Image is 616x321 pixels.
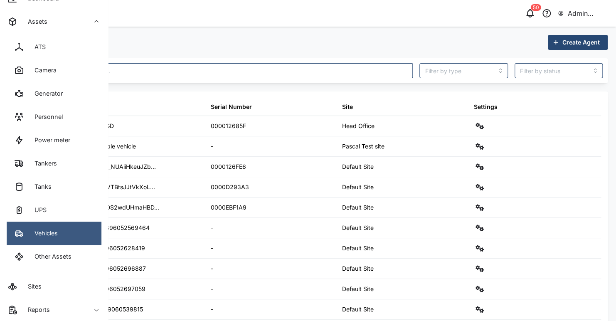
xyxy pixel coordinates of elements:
div: 0000EBF1A9 [211,203,246,212]
div: 860896052696887 [91,264,146,273]
a: Power meter [7,128,101,152]
div: Tankers [28,159,57,168]
div: Reports [22,305,50,314]
input: Filter by status [515,63,603,78]
a: Tankers [7,152,101,175]
a: Generator [7,82,101,105]
div: 1TGhq_NUAiiHkeuJZb... [91,162,156,171]
div: Default Site [342,203,374,212]
a: Tanks [7,175,101,198]
div: - [211,223,213,232]
div: - [211,264,213,273]
a: Personnel [7,105,101,128]
div: 50 [531,4,541,11]
div: 0000D293A3 [211,183,249,192]
div: Default Site [342,183,374,192]
div: Default Site [342,223,374,232]
div: Site [342,102,353,111]
div: 8608896052569464 [91,223,150,232]
div: - [211,244,213,253]
div: Camera [28,66,57,75]
div: - [211,305,213,314]
div: Serial Number [211,102,252,111]
div: Default Site [342,284,374,294]
div: Generator [28,89,63,98]
div: 000012685F [211,121,246,131]
div: 863719060539815 [91,305,143,314]
a: ATS [7,35,101,59]
div: 0000126FE6 [211,162,246,171]
div: 1 Sample vehicle [91,142,136,151]
div: Tanks [28,182,52,191]
input: Filter by type [419,63,508,78]
div: Other Assets [28,252,71,261]
div: - [211,142,213,151]
div: Default Site [342,244,374,253]
div: Head Office [342,121,375,131]
div: Sites [22,282,42,291]
a: Other Assets [7,245,101,268]
a: Camera [7,59,101,82]
div: UPS [28,205,47,215]
div: Admin Zaerald Lungos [568,8,609,19]
div: Default Site [342,264,374,273]
div: Personnel [28,112,63,121]
a: Vehicles [7,222,101,245]
div: Settings [474,102,498,111]
div: Vehicles [28,229,58,238]
div: 860896052628419 [91,244,145,253]
div: 3uLiIfDS2wdUHmaHBD... [91,203,159,212]
div: 860896052697059 [91,284,145,294]
div: - [211,284,213,294]
div: Pascal Test site [342,142,384,151]
input: Search agent here... [40,63,413,78]
span: Create Agent [562,35,600,49]
div: 2jwg1VTBtsJJtVkXoL... [91,183,155,192]
button: Admin Zaerald Lungos [557,7,609,19]
div: Default Site [342,162,374,171]
div: Default Site [342,305,374,314]
div: Assets [22,17,47,26]
button: Create Agent [548,35,608,50]
div: ATS [28,42,46,52]
div: Power meter [28,136,70,145]
a: UPS [7,198,101,222]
